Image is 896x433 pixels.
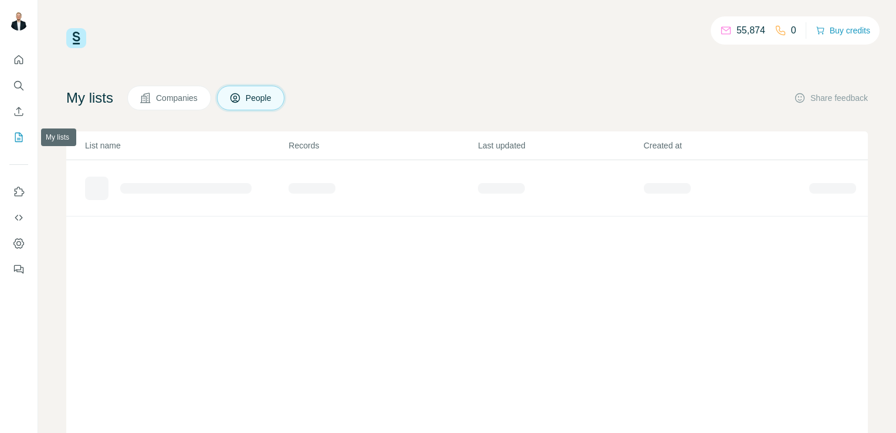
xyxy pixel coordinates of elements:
button: Enrich CSV [9,101,28,122]
img: Avatar [9,12,28,31]
button: Share feedback [794,92,868,104]
h4: My lists [66,89,113,107]
img: Surfe Logo [66,28,86,48]
button: Dashboard [9,233,28,254]
p: Created at [644,140,808,151]
button: Use Surfe API [9,207,28,228]
span: Companies [156,92,199,104]
p: Last updated [478,140,642,151]
p: 55,874 [737,23,765,38]
button: Search [9,75,28,96]
p: 0 [791,23,796,38]
p: Records [289,140,477,151]
button: Quick start [9,49,28,70]
button: Buy credits [816,22,870,39]
button: Feedback [9,259,28,280]
p: List name [85,140,287,151]
button: Use Surfe on LinkedIn [9,181,28,202]
button: My lists [9,127,28,148]
span: People [246,92,273,104]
